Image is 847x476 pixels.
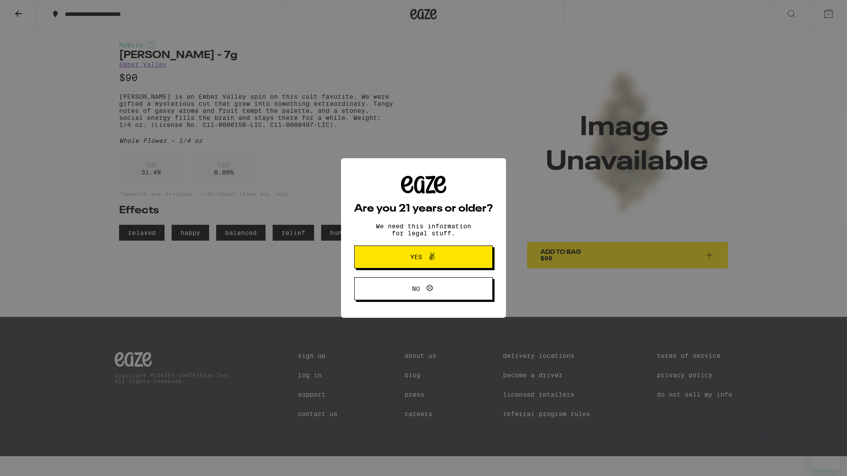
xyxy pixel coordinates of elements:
iframe: Close message [757,420,775,437]
h2: Are you 21 years or older? [354,204,493,214]
iframe: Button to launch messaging window [812,441,840,469]
p: We need this information for legal stuff. [368,223,479,237]
span: Yes [410,254,422,260]
span: No [412,286,420,292]
button: No [354,277,493,300]
button: Yes [354,245,493,268]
